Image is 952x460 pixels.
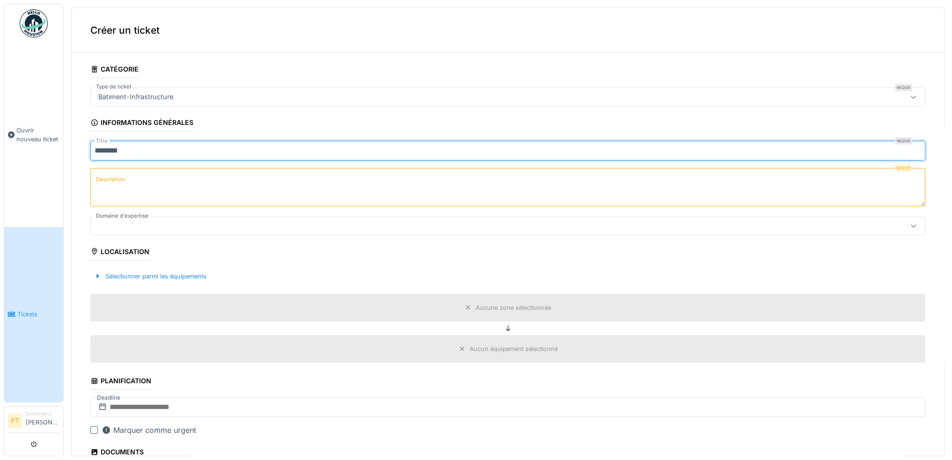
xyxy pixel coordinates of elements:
[102,424,196,436] div: Marquer comme urgent
[72,8,944,53] div: Créer un ticket
[26,410,59,431] li: [PERSON_NAME]
[94,137,110,145] label: Titre
[4,227,63,402] a: Tickets
[94,83,133,91] label: Type de ticket
[476,303,551,312] div: Aucune zone sélectionnée
[8,410,59,433] a: FT Demandeur[PERSON_NAME]
[90,245,149,261] div: Localisation
[470,344,558,353] div: Aucun équipement sélectionné
[895,137,912,145] div: Requis
[95,92,177,102] div: Batiment-Infrastructure
[16,126,59,144] span: Ouvrir nouveau ticket
[96,393,121,403] label: Deadline
[90,270,210,283] div: Sélectionner parmi les équipements
[90,374,151,390] div: Planification
[94,174,127,185] label: Description
[94,212,150,220] label: Domaine d'expertise
[4,43,63,227] a: Ouvrir nouveau ticket
[90,62,139,78] div: Catégorie
[895,84,912,91] div: Requis
[8,414,22,428] li: FT
[26,410,59,417] div: Demandeur
[90,116,193,131] div: Informations générales
[17,310,59,319] span: Tickets
[895,164,912,172] div: Requis
[20,9,48,37] img: Badge_color-CXgf-gQk.svg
